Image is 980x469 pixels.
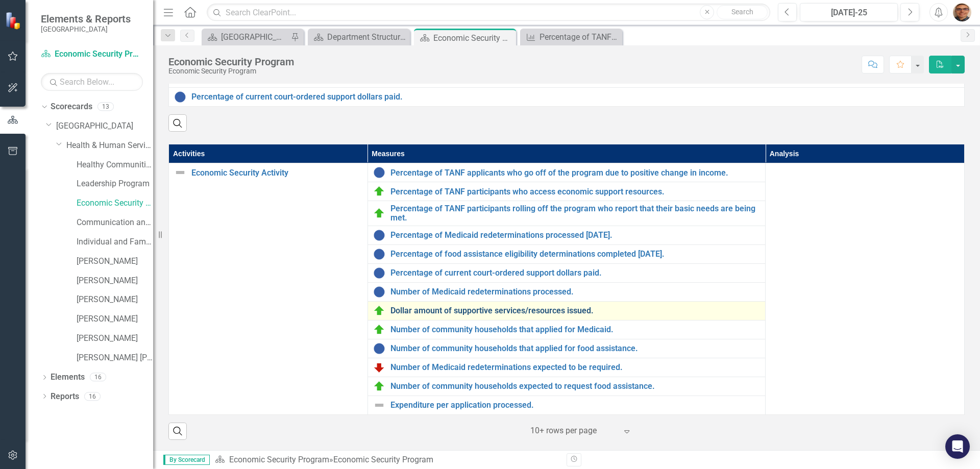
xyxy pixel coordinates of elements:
[77,313,153,325] a: [PERSON_NAME]
[373,361,385,374] img: Below Plan
[168,56,294,67] div: Economic Security Program
[945,434,970,459] div: Open Intercom Messenger
[800,3,898,21] button: [DATE]-25
[56,120,153,132] a: [GEOGRAPHIC_DATA]
[390,363,761,372] a: Number of Medicaid redeterminations expected to be required.
[168,67,294,75] div: Economic Security Program
[390,250,761,259] a: Percentage of food assistance eligibility determinations completed [DATE].
[373,305,385,317] img: On Target
[373,229,385,241] img: No Data
[373,380,385,392] img: On Target
[367,163,766,182] td: Double-Click to Edit Right Click for Context Menu
[953,3,971,21] img: Brian Gage
[390,187,761,196] a: Percentage of TANF participants who access economic support resources.
[390,401,761,410] a: Expenditure per application processed.
[327,31,407,43] div: Department Structure & Strategic Results
[215,454,559,466] div: »
[77,352,153,364] a: [PERSON_NAME] [PERSON_NAME]
[333,455,433,464] div: Economic Security Program
[174,91,186,103] img: No Data
[367,182,766,201] td: Double-Click to Edit Right Click for Context Menu
[373,207,385,219] img: On Target
[373,166,385,179] img: No Data
[207,4,770,21] input: Search ClearPoint...
[367,358,766,377] td: Double-Click to Edit Right Click for Context Menu
[717,5,768,19] button: Search
[803,7,894,19] div: [DATE]-25
[51,101,92,113] a: Scorecards
[367,263,766,282] td: Double-Click to Edit Right Click for Context Menu
[41,25,131,33] small: [GEOGRAPHIC_DATA]
[51,372,85,383] a: Elements
[766,163,965,414] td: Double-Click to Edit
[367,396,766,414] td: Double-Click to Edit Right Click for Context Menu
[373,324,385,336] img: On Target
[390,168,761,178] a: Percentage of TANF applicants who go off of the program due to positive change in income.
[373,399,385,411] img: Not Defined
[731,8,753,16] span: Search
[169,163,368,414] td: Double-Click to Edit Right Click for Context Menu
[367,244,766,263] td: Double-Click to Edit Right Click for Context Menu
[5,11,24,30] img: ClearPoint Strategy
[77,333,153,344] a: [PERSON_NAME]
[169,88,965,107] td: Double-Click to Edit Right Click for Context Menu
[373,248,385,260] img: No Data
[390,204,761,222] a: Percentage of TANF participants rolling off the program who report that their basic needs are bei...
[90,373,106,382] div: 16
[390,287,761,297] a: Number of Medicaid redeterminations processed.
[221,31,288,43] div: [GEOGRAPHIC_DATA]
[367,301,766,320] td: Double-Click to Edit Right Click for Context Menu
[77,178,153,190] a: Leadership Program
[204,31,288,43] a: [GEOGRAPHIC_DATA]
[390,306,761,315] a: Dollar amount of supportive services/resources issued.
[367,282,766,301] td: Double-Click to Edit Right Click for Context Menu
[390,344,761,353] a: Number of community households that applied for food assistance.
[523,31,620,43] a: Percentage of TANF participants rolling off the program who report that their basic needs are bei...
[191,92,959,102] a: Percentage of current court-ordered support dollars paid.
[77,198,153,209] a: Economic Security Program
[540,31,620,43] div: Percentage of TANF participants rolling off the program who report that their basic needs are bei...
[367,201,766,226] td: Double-Click to Edit Right Click for Context Menu
[367,226,766,244] td: Double-Click to Edit Right Click for Context Menu
[174,166,186,179] img: Not Defined
[433,32,513,44] div: Economic Security Program
[373,185,385,198] img: On Target
[77,256,153,267] a: [PERSON_NAME]
[84,392,101,401] div: 16
[367,339,766,358] td: Double-Click to Edit Right Click for Context Menu
[373,342,385,355] img: No Data
[390,231,761,240] a: Percentage of Medicaid redeterminations processed [DATE].
[390,268,761,278] a: Percentage of current court-ordered support dollars paid.
[310,31,407,43] a: Department Structure & Strategic Results
[163,455,210,465] span: By Scorecard
[373,286,385,298] img: No Data
[51,391,79,403] a: Reports
[367,377,766,396] td: Double-Click to Edit Right Click for Context Menu
[97,103,114,111] div: 13
[77,236,153,248] a: Individual and Family Health Program
[41,48,143,60] a: Economic Security Program
[41,73,143,91] input: Search Below...
[367,320,766,339] td: Double-Click to Edit Right Click for Context Menu
[77,275,153,287] a: [PERSON_NAME]
[390,325,761,334] a: Number of community households that applied for Medicaid.
[373,267,385,279] img: No Data
[41,13,131,25] span: Elements & Reports
[191,168,362,178] a: Economic Security Activity
[77,294,153,306] a: [PERSON_NAME]
[390,382,761,391] a: Number of community households expected to request food assistance.
[77,159,153,171] a: Healthy Communities Program
[66,140,153,152] a: Health & Human Services Department
[77,217,153,229] a: Communication and Coordination Program
[229,455,329,464] a: Economic Security Program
